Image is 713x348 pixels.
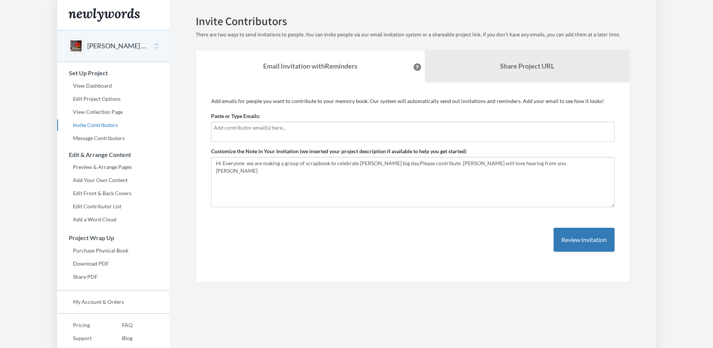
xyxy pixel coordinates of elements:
[211,148,466,155] label: Customize the Note in Your Invitation (we inserted your project description if available to help ...
[57,333,106,344] a: Support
[57,106,170,118] a: View Collection Page
[57,245,170,256] a: Purchase Physical Book
[57,175,170,186] a: Add Your Own Content
[106,333,132,344] a: Blog
[57,296,170,308] a: My Account & Orders
[58,151,170,158] h3: Edit & Arrange Content
[211,157,615,207] textarea: Hi Everyone we are making a group of scrapbook to celebrate [PERSON_NAME] big day.Please contribu...
[196,31,630,39] p: There are two ways to send invitations to people. You can invite people via our email invitation ...
[57,80,170,91] a: View Dashboard
[57,161,170,173] a: Preview & Arrange Pages
[57,119,170,131] a: Invite Contributors
[87,41,148,51] button: [PERSON_NAME] 65th Birthday
[58,70,170,76] h3: Set Up Project
[58,234,170,241] h3: Project Wrap Up
[57,214,170,225] a: Add a Word Cloud
[57,188,170,199] a: Edit Front & Back Covers
[68,8,140,22] img: Newlywords logo
[57,271,170,282] a: Share PDF
[57,133,170,144] a: Message Contributors
[263,62,357,70] strong: Email Invitation with Reminders
[57,201,170,212] a: Edit Contributor List
[57,93,170,105] a: Edit Project Options
[196,15,630,27] h2: Invite Contributors
[211,97,615,105] p: Add emails for people you want to contribute to your memory book. Our system will automatically s...
[214,124,612,132] input: Add contributor email(s) here...
[57,320,106,331] a: Pricing
[554,228,615,252] button: Review Invitation
[57,258,170,269] a: Download PDF
[106,320,132,331] a: FAQ
[211,112,260,120] label: Paste or Type Emails:
[500,62,554,70] b: Share Project URL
